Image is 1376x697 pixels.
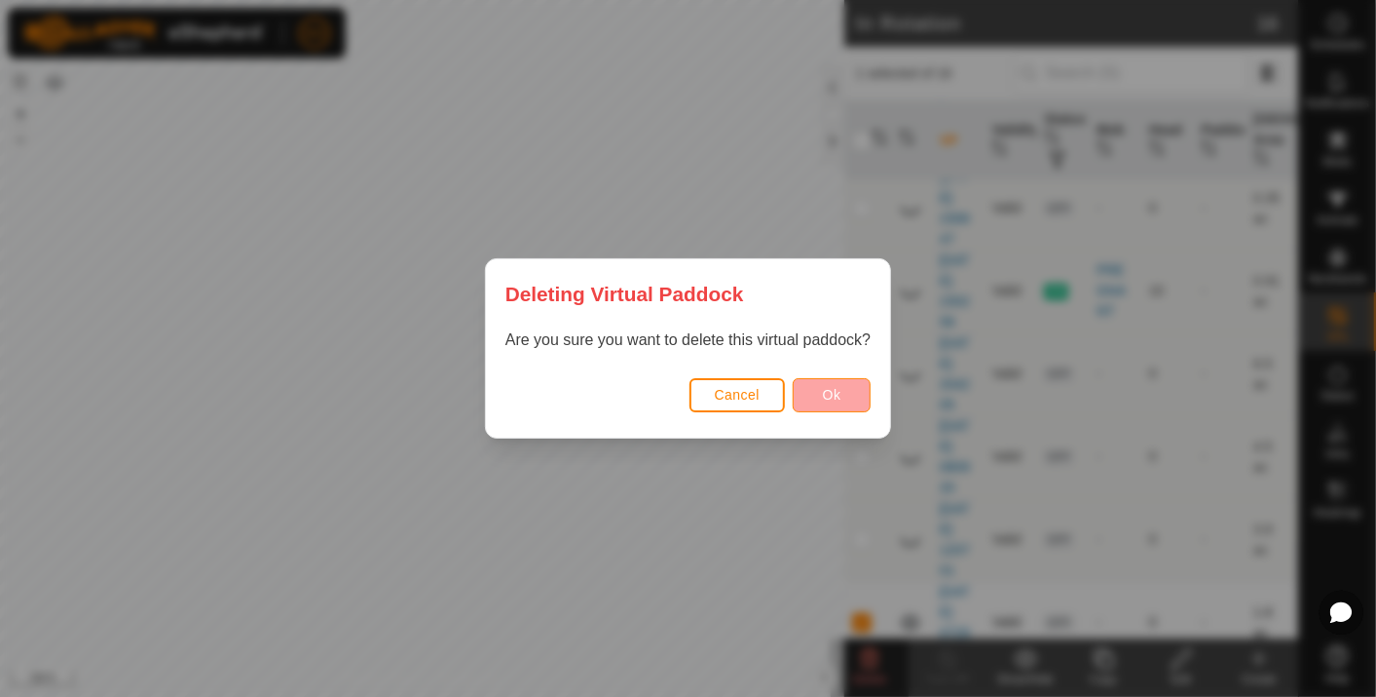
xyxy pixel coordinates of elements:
[793,378,871,412] button: Ok
[505,329,871,352] p: Are you sure you want to delete this virtual paddock?
[689,378,786,412] button: Cancel
[715,387,761,403] span: Cancel
[823,387,841,403] span: Ok
[505,279,744,309] span: Deleting Virtual Paddock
